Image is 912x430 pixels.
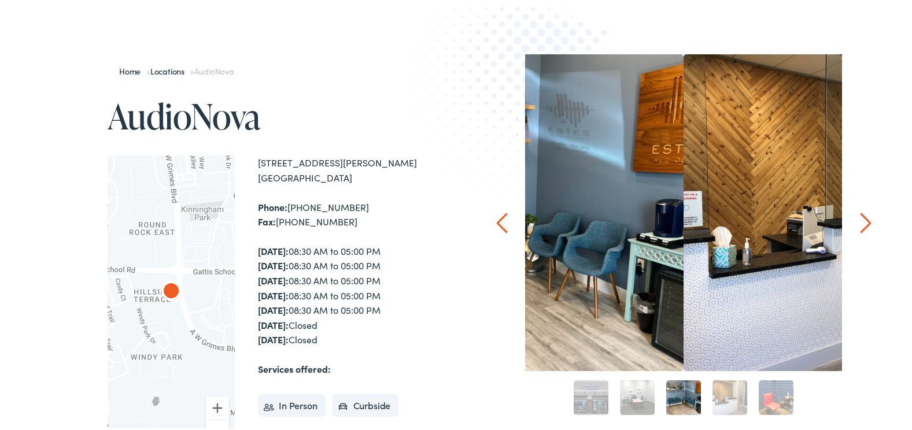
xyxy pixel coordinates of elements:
div: 08:30 AM to 05:00 PM 08:30 AM to 05:00 PM 08:30 AM to 05:00 PM 08:30 AM to 05:00 PM 08:30 AM to 0... [258,242,460,345]
a: Locations [150,63,190,75]
span: » » [119,63,234,75]
strong: Fax: [258,213,276,225]
span: AudioNova [194,63,234,75]
a: Next [861,210,872,231]
strong: [DATE]: [258,301,289,314]
a: 3 [666,378,701,413]
strong: [DATE]: [258,287,289,299]
a: 1 [574,378,608,413]
strong: [DATE]: [258,331,289,343]
strong: Services offered: [258,360,331,373]
div: [PHONE_NUMBER] [PHONE_NUMBER] [258,198,460,227]
strong: [DATE]: [258,272,289,284]
strong: Phone: [258,198,287,211]
a: 5 [759,378,793,413]
div: AudioNova [157,276,185,304]
a: Prev [497,210,508,231]
button: Zoom in [206,394,229,417]
strong: [DATE]: [258,242,289,255]
strong: [DATE]: [258,316,289,329]
li: Curbside [333,392,399,415]
a: Home [119,63,146,75]
h1: AudioNova [108,95,460,133]
a: 4 [712,378,747,413]
a: 2 [620,378,655,413]
div: [STREET_ADDRESS][PERSON_NAME] [GEOGRAPHIC_DATA] [258,153,460,183]
strong: [DATE]: [258,257,289,269]
li: In Person [258,392,326,415]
